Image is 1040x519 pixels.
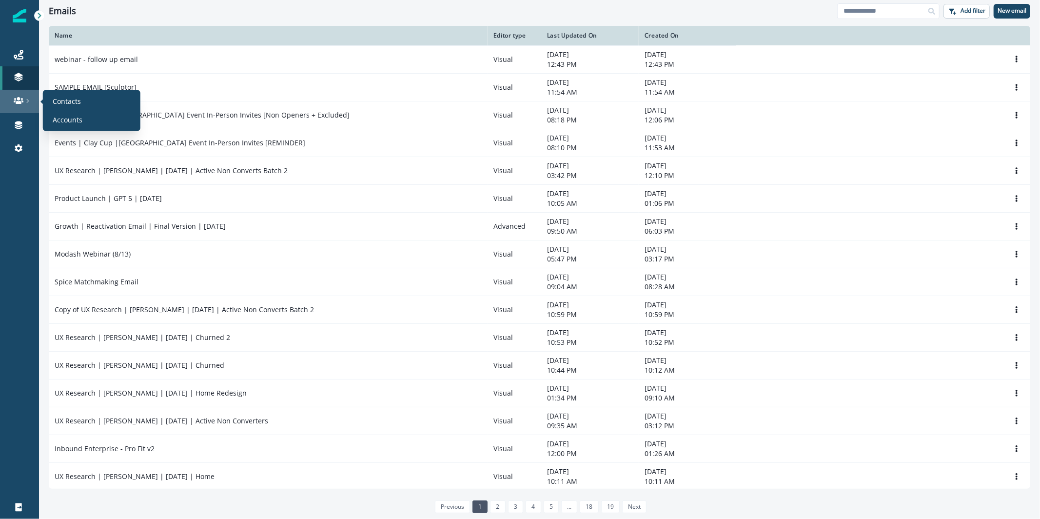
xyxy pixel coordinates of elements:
[55,249,131,259] p: Modash Webinar (8/13)
[526,500,541,513] a: Page 4
[547,171,633,180] p: 03:42 PM
[1009,80,1024,95] button: Options
[55,166,288,176] p: UX Research | [PERSON_NAME] | [DATE] | Active Non Converts Batch 2
[13,9,26,22] img: Inflection
[645,439,730,449] p: [DATE]
[547,310,633,319] p: 10:59 PM
[645,161,730,171] p: [DATE]
[547,226,633,236] p: 09:50 AM
[645,226,730,236] p: 06:03 PM
[547,115,633,125] p: 08:18 PM
[943,4,990,19] button: Add filter
[55,333,230,342] p: UX Research | [PERSON_NAME] | [DATE] | Churned 2
[493,32,535,40] div: Editor type
[49,129,1030,157] a: Events | Clay Cup |[GEOGRAPHIC_DATA] Event In-Person Invites [REMINDER]Visual[DATE]08:10 PM[DATE]...
[49,296,1030,323] a: Copy of UX Research | [PERSON_NAME] | [DATE] | Active Non Converts Batch 2Visual[DATE]10:59 PM[DA...
[645,338,730,347] p: 10:52 PM
[55,388,247,398] p: UX Research | [PERSON_NAME] | [DATE] | Home Redesign
[1009,330,1024,345] button: Options
[547,133,633,143] p: [DATE]
[472,500,488,513] a: Page 1 is your current page
[488,407,541,435] td: Visual
[547,467,633,477] p: [DATE]
[998,7,1026,14] p: New email
[1009,358,1024,373] button: Options
[645,189,730,199] p: [DATE]
[49,101,1030,129] a: Events| Clay Cup |[GEOGRAPHIC_DATA] Event In-Person Invites [Non Openers + Excluded]Visual[DATE]0...
[488,184,541,212] td: Visual
[49,212,1030,240] a: Growth | Reactivation Email | Final Version | [DATE]Advanced[DATE]09:50 AM[DATE]06:03 PMOptions
[1009,414,1024,428] button: Options
[645,467,730,477] p: [DATE]
[1009,275,1024,289] button: Options
[1009,302,1024,317] button: Options
[645,365,730,375] p: 10:12 AM
[55,32,482,40] div: Name
[488,73,541,101] td: Visual
[645,411,730,421] p: [DATE]
[49,407,1030,435] a: UX Research | [PERSON_NAME] | [DATE] | Active Non ConvertersVisual[DATE]09:35 AM[DATE]03:12 PMOpt...
[49,323,1030,351] a: UX Research | [PERSON_NAME] | [DATE] | Churned 2Visual[DATE]10:53 PM[DATE]10:52 PMOptions
[49,268,1030,296] a: Spice Matchmaking EmailVisual[DATE]09:04 AM[DATE]08:28 AMOptions
[47,94,137,108] a: Contacts
[547,78,633,87] p: [DATE]
[547,477,633,486] p: 10:11 AM
[488,296,541,323] td: Visual
[547,449,633,459] p: 12:00 PM
[53,115,82,125] p: Accounts
[645,300,730,310] p: [DATE]
[547,272,633,282] p: [DATE]
[547,383,633,393] p: [DATE]
[55,305,314,315] p: Copy of UX Research | [PERSON_NAME] | [DATE] | Active Non Converts Batch 2
[645,356,730,365] p: [DATE]
[1009,136,1024,150] button: Options
[645,244,730,254] p: [DATE]
[55,138,305,148] p: Events | Clay Cup |[GEOGRAPHIC_DATA] Event In-Person Invites [REMINDER]
[55,444,155,454] p: Inbound Enterprise - Pro Fit v2
[49,379,1030,407] a: UX Research | [PERSON_NAME] | [DATE] | Home RedesignVisual[DATE]01:34 PM[DATE]09:10 AMOptions
[49,6,76,17] h1: Emails
[55,82,137,92] p: SAMPLE EMAIL [Sculptor]
[488,435,541,462] td: Visual
[561,500,577,513] a: Jump forward
[55,277,138,287] p: Spice Matchmaking Email
[547,60,633,69] p: 12:43 PM
[547,328,633,338] p: [DATE]
[1009,52,1024,66] button: Options
[547,365,633,375] p: 10:44 PM
[49,73,1030,101] a: SAMPLE EMAIL [Sculptor]Visual[DATE]11:54 AM[DATE]11:54 AMOptions
[488,351,541,379] td: Visual
[488,379,541,407] td: Visual
[547,143,633,153] p: 08:10 PM
[488,240,541,268] td: Visual
[488,212,541,240] td: Advanced
[547,50,633,60] p: [DATE]
[547,338,633,347] p: 10:53 PM
[55,221,226,231] p: Growth | Reactivation Email | Final Version | [DATE]
[488,157,541,184] td: Visual
[1009,219,1024,234] button: Options
[645,272,730,282] p: [DATE]
[645,50,730,60] p: [DATE]
[547,87,633,97] p: 11:54 AM
[488,129,541,157] td: Visual
[55,110,350,120] p: Events| Clay Cup |[GEOGRAPHIC_DATA] Event In-Person Invites [Non Openers + Excluded]
[49,240,1030,268] a: Modash Webinar (8/13)Visual[DATE]05:47 PM[DATE]03:17 PMOptions
[1009,163,1024,178] button: Options
[547,393,633,403] p: 01:34 PM
[55,472,215,481] p: UX Research | [PERSON_NAME] | [DATE] | Home
[547,254,633,264] p: 05:47 PM
[645,199,730,208] p: 01:06 PM
[1009,247,1024,261] button: Options
[645,477,730,486] p: 10:11 AM
[1009,191,1024,206] button: Options
[961,7,985,14] p: Add filter
[645,449,730,459] p: 01:26 AM
[645,393,730,403] p: 09:10 AM
[488,101,541,129] td: Visual
[55,416,268,426] p: UX Research | [PERSON_NAME] | [DATE] | Active Non Converters
[49,435,1030,462] a: Inbound Enterprise - Pro Fit v2Visual[DATE]12:00 PM[DATE]01:26 AMOptions
[645,171,730,180] p: 12:10 PM
[47,112,137,127] a: Accounts
[547,199,633,208] p: 10:05 AM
